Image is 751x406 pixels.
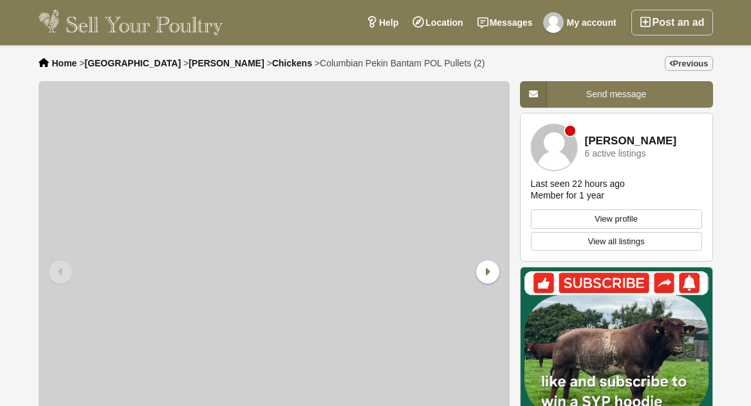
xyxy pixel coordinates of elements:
span: Columbian Pekin Bantam POL Pullets (2) [320,58,485,68]
div: 6 active listings [585,149,646,159]
div: Previous slide [45,255,79,289]
span: Send message [586,89,646,99]
img: Carol Connor [531,124,577,170]
li: > [267,58,312,68]
a: [PERSON_NAME] [585,135,677,148]
div: Member for 1 year [531,189,604,201]
a: View all listings [531,232,702,251]
a: Help [359,10,405,35]
div: Member is offline [565,126,575,136]
a: [PERSON_NAME] [189,58,264,68]
a: Messages [470,10,540,35]
a: [GEOGRAPHIC_DATA] [84,58,181,68]
li: > [183,58,264,68]
a: Previous [665,56,713,71]
div: Next slide [470,255,503,289]
li: > [79,58,181,68]
li: > [315,58,485,68]
div: Last seen 22 hours ago [531,178,625,189]
a: View profile [531,209,702,229]
img: Karen Ricketts [543,12,564,33]
a: My account [540,10,624,35]
a: Home [52,58,77,68]
img: Sell Your Poultry [39,10,223,35]
a: Send message [520,81,713,108]
a: Post an ad [631,10,713,35]
a: Chickens [272,58,312,68]
a: Location [405,10,470,35]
